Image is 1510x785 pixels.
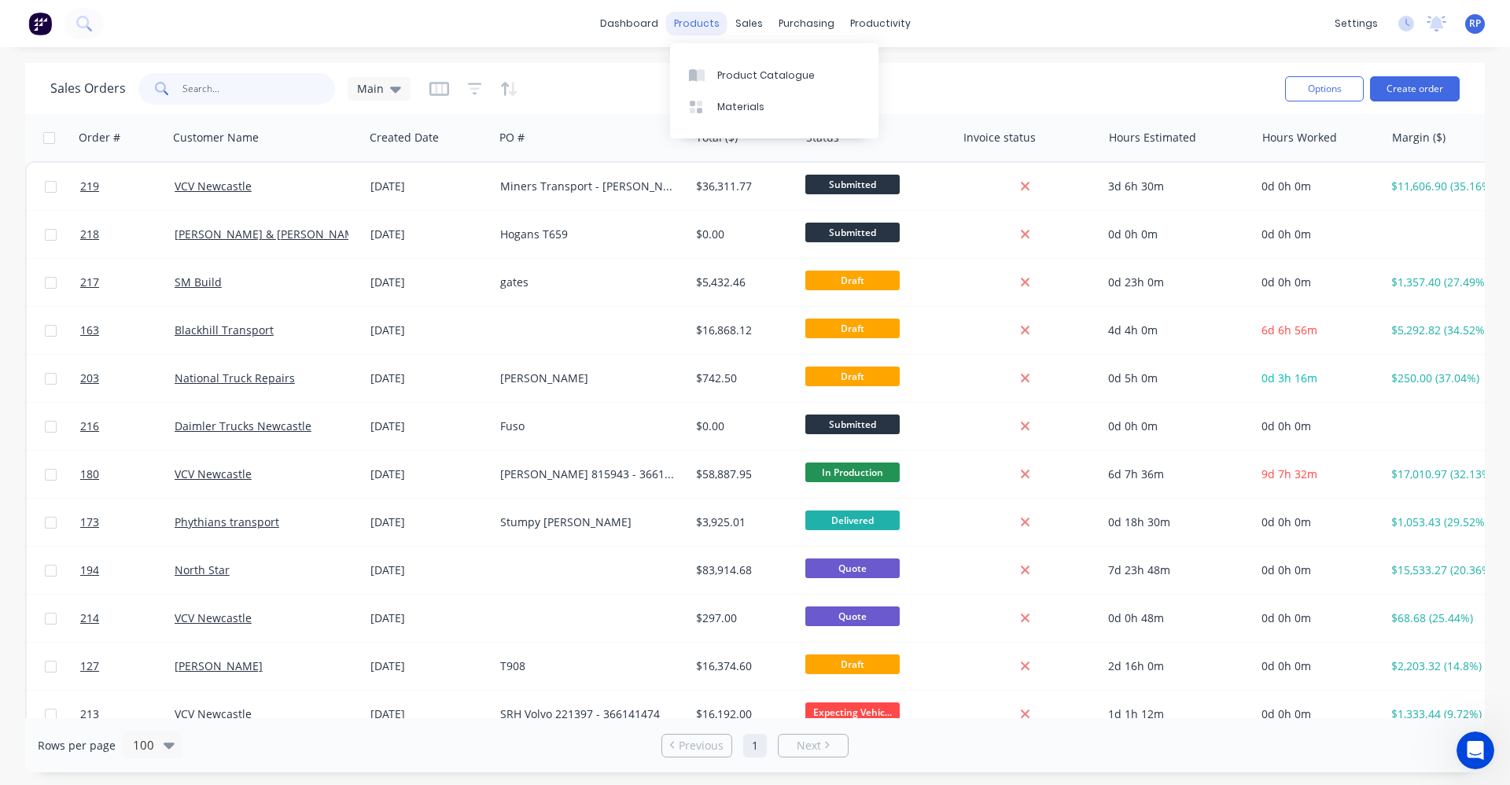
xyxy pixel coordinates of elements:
div: $297.00 [696,610,788,626]
div: [PERSON_NAME] [500,370,674,386]
div: Hours Worked [1262,130,1337,146]
div: settings [1327,12,1386,35]
div: gates [500,275,674,290]
span: 6d 6h 56m [1261,322,1317,337]
a: dashboard [592,12,666,35]
div: [DATE] [370,227,488,242]
div: Miners Transport - [PERSON_NAME] 815922 [500,179,674,194]
div: SRH Volvo 221397 - 366141474 [500,706,674,722]
span: 218 [80,227,99,242]
div: 0d 0h 48m [1108,610,1242,626]
div: Order # [79,130,120,146]
div: 0d 0h 0m [1108,227,1242,242]
span: 217 [80,275,99,290]
div: Invoice status [963,130,1036,146]
button: Create order [1370,76,1460,101]
div: sales [727,12,771,35]
span: 0d 0h 0m [1261,658,1311,673]
div: products [666,12,727,35]
div: [DATE] [370,466,488,482]
span: Submitted [805,415,900,434]
span: Draft [805,367,900,386]
div: $1,053.43 (29.52%) [1391,514,1491,530]
a: 127 [80,643,175,690]
div: [DATE] [370,418,488,434]
span: 0d 0h 0m [1261,179,1311,193]
span: In Production [805,463,900,482]
span: 0d 3h 16m [1261,370,1317,385]
div: [DATE] [370,179,488,194]
div: $5,432.46 [696,275,788,290]
div: Created Date [370,130,439,146]
div: $11,606.90 (35.16%) [1391,179,1491,194]
div: $250.00 (37.04%) [1391,370,1491,386]
iframe: Intercom live chat [1457,732,1494,769]
div: 7d 23h 48m [1108,562,1242,578]
div: $1,357.40 (27.49%) [1391,275,1491,290]
div: $36,311.77 [696,179,788,194]
span: RP [1469,17,1481,31]
span: 0d 0h 0m [1261,610,1311,625]
div: $16,374.60 [696,658,788,674]
div: $58,887.95 [696,466,788,482]
span: Draft [805,654,900,674]
div: $0.00 [696,227,788,242]
span: 203 [80,370,99,386]
span: 0d 0h 0m [1261,562,1311,577]
div: purchasing [771,12,842,35]
div: [DATE] [370,514,488,530]
a: Phythians transport [175,514,279,529]
a: 203 [80,355,175,402]
span: Expecting Vehic... [805,702,900,722]
a: Page 1 is your current page [743,734,767,757]
a: 163 [80,307,175,354]
img: Factory [28,12,52,35]
a: Next page [779,738,848,754]
ul: Pagination [655,734,855,757]
a: North Star [175,562,230,577]
a: Daimler Trucks Newcastle [175,418,311,433]
span: 216 [80,418,99,434]
span: 163 [80,322,99,338]
span: 180 [80,466,99,482]
div: [DATE] [370,610,488,626]
div: Hogans T659 [500,227,674,242]
a: Materials [670,91,878,123]
div: $0.00 [696,418,788,434]
span: Main [357,80,384,97]
div: $16,868.12 [696,322,788,338]
div: $742.50 [696,370,788,386]
a: 214 [80,595,175,642]
div: Materials [717,100,764,114]
a: [PERSON_NAME] [175,658,263,673]
button: Options [1285,76,1364,101]
a: [PERSON_NAME] & [PERSON_NAME] Newcastle [175,227,422,241]
span: Quote [805,558,900,578]
div: $3,925.01 [696,514,788,530]
div: $16,192.00 [696,706,788,722]
a: National Truck Repairs [175,370,295,385]
a: Product Catalogue [670,59,878,90]
span: 0d 0h 0m [1261,514,1311,529]
div: [DATE] [370,562,488,578]
span: Previous [679,738,724,754]
a: VCV Newcastle [175,179,252,193]
div: Stumpy [PERSON_NAME] [500,514,674,530]
div: Margin ($) [1392,130,1446,146]
span: Next [797,738,821,754]
span: 173 [80,514,99,530]
div: [DATE] [370,322,488,338]
span: Submitted [805,223,900,242]
div: [PERSON_NAME] 815943 - 366141255 [500,466,674,482]
span: 0d 0h 0m [1261,275,1311,289]
div: [DATE] [370,275,488,290]
a: 173 [80,499,175,546]
span: Rows per page [38,738,116,754]
a: VCV Newcastle [175,610,252,625]
span: Submitted [805,175,900,194]
div: $15,533.27 (20.36%) [1391,562,1491,578]
span: 214 [80,610,99,626]
span: 194 [80,562,99,578]
h1: Sales Orders [50,81,126,96]
div: 1d 1h 12m [1108,706,1242,722]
